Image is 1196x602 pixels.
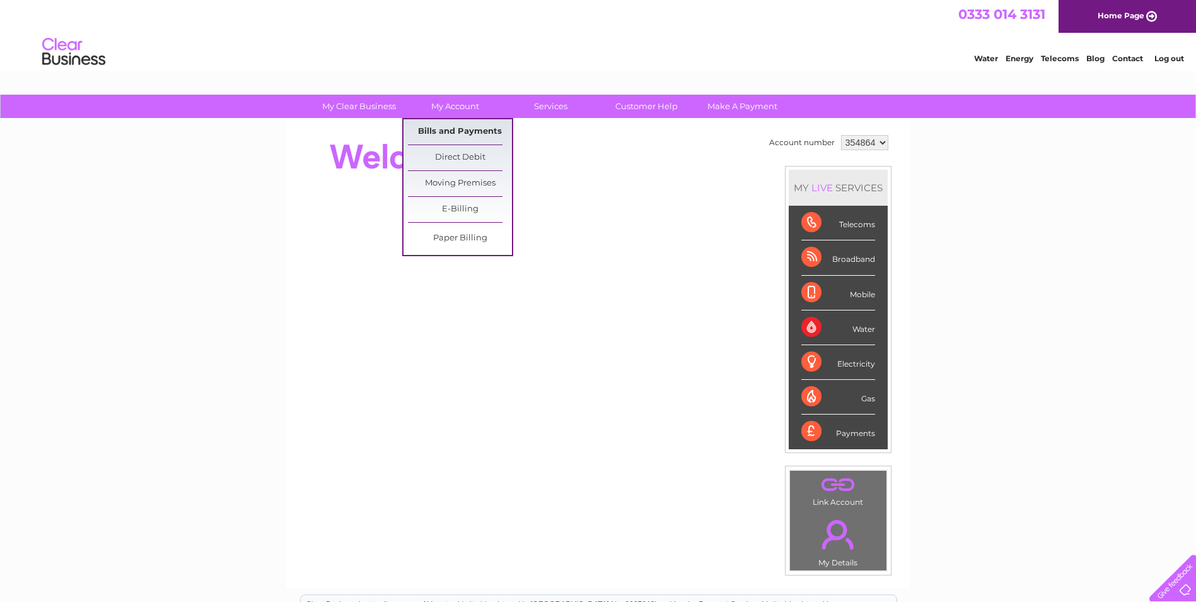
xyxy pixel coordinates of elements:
[403,95,507,118] a: My Account
[690,95,794,118] a: Make A Payment
[974,54,998,63] a: Water
[1154,54,1184,63] a: Log out
[307,95,411,118] a: My Clear Business
[801,380,875,415] div: Gas
[301,7,897,61] div: Clear Business is a trading name of Verastar Limited (registered in [GEOGRAPHIC_DATA] No. 3667643...
[801,240,875,275] div: Broadband
[408,197,512,222] a: E-Billing
[958,6,1045,22] a: 0333 014 3131
[801,206,875,240] div: Telecoms
[595,95,699,118] a: Customer Help
[801,415,875,449] div: Payments
[766,132,838,153] td: Account number
[789,170,888,206] div: MY SERVICES
[408,119,512,145] a: Bills and Payments
[499,95,603,118] a: Services
[809,182,835,194] div: LIVE
[408,145,512,170] a: Direct Debit
[801,276,875,310] div: Mobile
[789,470,887,510] td: Link Account
[1112,54,1143,63] a: Contact
[789,509,887,571] td: My Details
[793,474,883,496] a: .
[408,226,512,251] a: Paper Billing
[1006,54,1033,63] a: Energy
[1041,54,1079,63] a: Telecoms
[42,33,106,71] img: logo.png
[408,171,512,196] a: Moving Premises
[1086,54,1105,63] a: Blog
[793,512,883,557] a: .
[801,310,875,345] div: Water
[801,345,875,380] div: Electricity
